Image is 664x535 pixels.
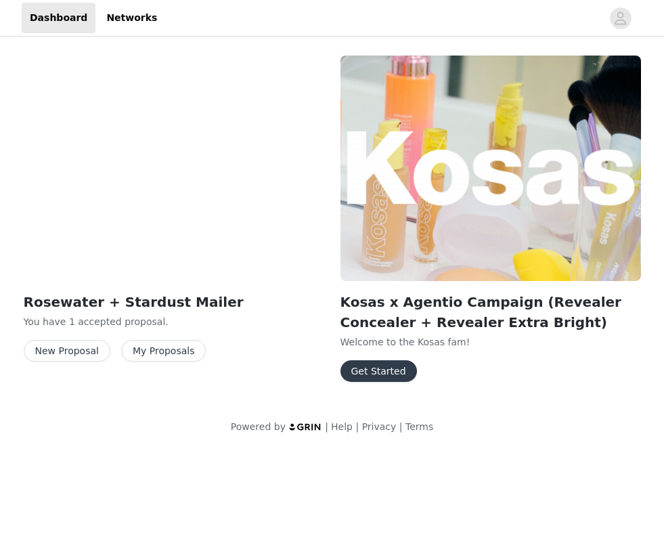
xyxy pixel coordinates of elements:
h2: Rosewater + Stardust Mailer [24,292,324,312]
a: Networks [98,3,165,33]
button: Get Started [340,360,417,382]
a: Privacy [362,421,397,432]
button: My Proposals [121,340,206,362]
button: New Proposal [24,340,110,362]
p: Welcome to the Kosas fam! [340,335,641,349]
span: | [355,421,359,432]
span: | [399,421,403,432]
a: Help [331,421,353,432]
img: Kosas [340,56,641,281]
p: You have 1 accepted proposal . [24,315,324,329]
div: avatar [614,7,627,29]
h2: Kosas x Agentio Campaign (Revealer Concealer + Revealer Extra Bright) [340,292,641,333]
a: Dashboard [22,3,95,33]
a: Terms [405,421,433,432]
span: | [325,421,328,432]
span: Powered by [231,421,286,432]
img: logo [288,423,322,431]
